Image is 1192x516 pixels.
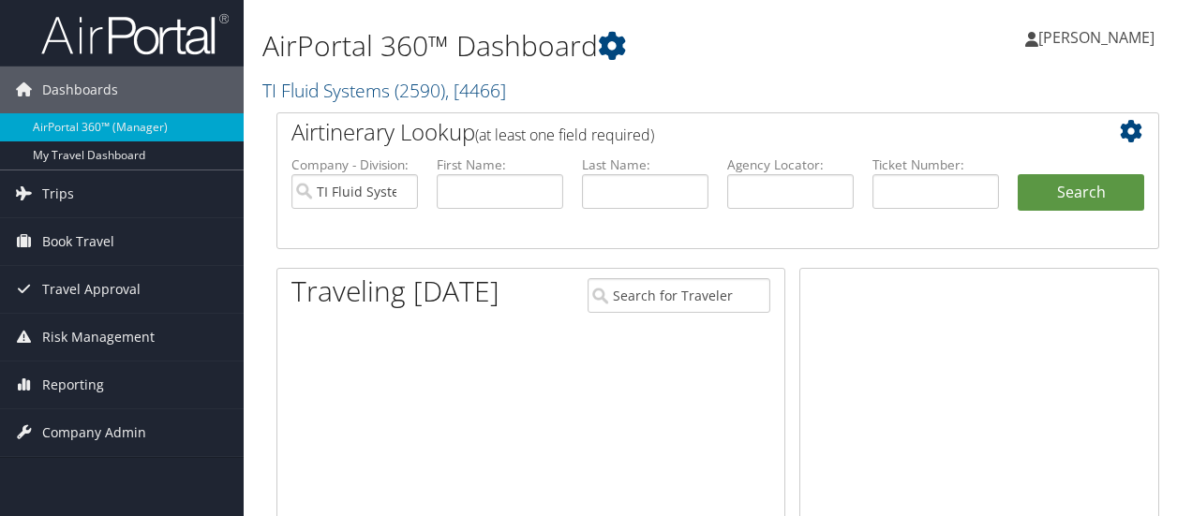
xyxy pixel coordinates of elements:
h1: AirPortal 360™ Dashboard [262,26,870,66]
span: , [ 4466 ] [445,78,506,103]
a: [PERSON_NAME] [1025,9,1173,66]
span: Trips [42,170,74,217]
label: First Name: [437,155,563,174]
span: Dashboards [42,66,118,113]
input: Search for Traveler [588,278,771,313]
span: Reporting [42,361,104,408]
span: [PERSON_NAME] [1038,27,1155,48]
span: Travel Approval [42,266,141,313]
label: Ticket Number: [872,155,999,174]
h2: Airtinerary Lookup [291,116,1071,148]
span: Company Admin [42,409,146,456]
button: Search [1018,174,1144,212]
span: ( 2590 ) [395,78,445,103]
h1: Traveling [DATE] [291,272,499,311]
span: Book Travel [42,218,114,265]
label: Company - Division: [291,155,418,174]
a: TI Fluid Systems [262,78,506,103]
span: Risk Management [42,314,155,361]
img: airportal-logo.png [41,12,229,56]
span: (at least one field required) [475,125,654,145]
label: Last Name: [582,155,708,174]
label: Agency Locator: [727,155,854,174]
